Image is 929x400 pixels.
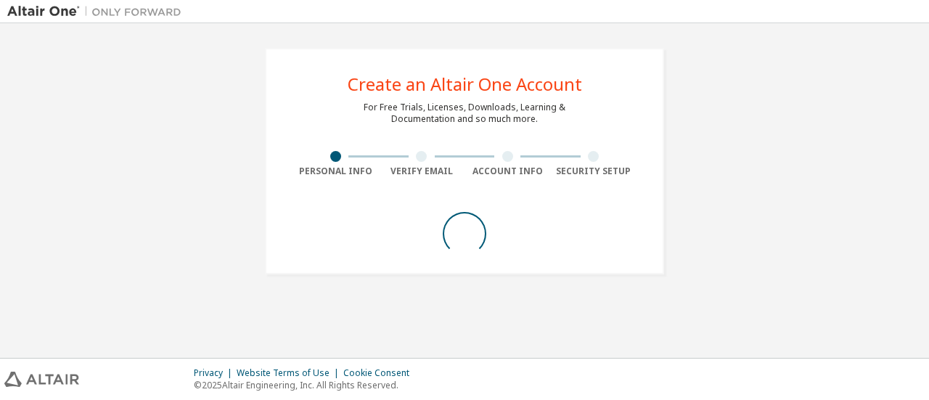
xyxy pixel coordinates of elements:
[194,367,237,379] div: Privacy
[343,367,418,379] div: Cookie Consent
[237,367,343,379] div: Website Terms of Use
[348,75,582,93] div: Create an Altair One Account
[364,102,565,125] div: For Free Trials, Licenses, Downloads, Learning & Documentation and so much more.
[464,166,551,177] div: Account Info
[551,166,637,177] div: Security Setup
[292,166,379,177] div: Personal Info
[4,372,79,387] img: altair_logo.svg
[194,379,418,391] p: © 2025 Altair Engineering, Inc. All Rights Reserved.
[379,166,465,177] div: Verify Email
[7,4,189,19] img: Altair One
